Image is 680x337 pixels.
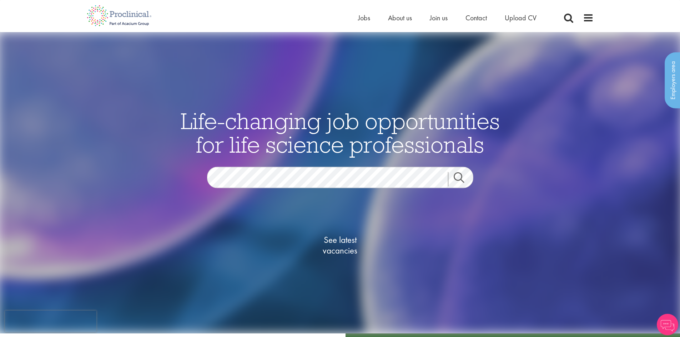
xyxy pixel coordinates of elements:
iframe: reCAPTCHA [5,311,96,332]
a: See latestvacancies [304,206,376,284]
a: Contact [465,13,487,22]
span: Life-changing job opportunities for life science professionals [181,106,500,158]
span: See latest vacancies [304,234,376,256]
a: About us [388,13,412,22]
a: Upload CV [505,13,537,22]
a: Jobs [358,13,370,22]
a: Job search submit button [448,172,479,186]
img: Chatbot [657,314,678,335]
a: Join us [430,13,448,22]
